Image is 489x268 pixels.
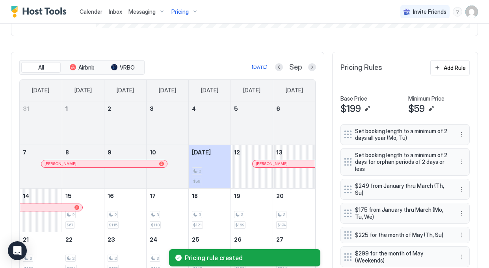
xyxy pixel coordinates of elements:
td: September 12, 2025 [231,145,273,188]
div: User profile [465,6,478,18]
span: [DATE] [159,87,176,94]
span: $169 [235,222,244,228]
span: [DATE] [201,87,218,94]
span: [DATE] [286,87,303,94]
a: Host Tools Logo [11,6,70,18]
span: 8 [65,149,69,156]
a: September 12, 2025 [231,145,273,160]
button: Edit [426,104,436,114]
td: September 3, 2025 [146,101,188,145]
span: 31 [23,105,29,112]
span: 15 [65,193,72,199]
span: $59 [193,179,200,184]
span: Calendar [80,8,102,15]
a: September 5, 2025 [231,101,273,116]
a: August 31, 2025 [20,101,62,116]
td: September 13, 2025 [273,145,315,188]
span: 3 [150,105,154,112]
span: 26 [234,236,242,243]
div: [PERSON_NAME] [256,161,312,166]
td: September 18, 2025 [189,188,231,232]
span: 14 [23,193,29,199]
span: 2 [108,105,111,112]
span: [DATE] [74,87,92,94]
a: September 15, 2025 [62,189,104,203]
span: 23 [108,236,115,243]
span: 3 [241,212,243,217]
span: Messaging [128,8,156,15]
td: September 8, 2025 [62,145,104,188]
span: 16 [108,193,114,199]
span: Inbox [109,8,122,15]
td: September 6, 2025 [273,101,315,145]
a: September 23, 2025 [104,232,146,247]
span: Sep [289,63,302,72]
div: menu [457,209,466,218]
div: Open Intercom Messenger [8,241,27,260]
td: September 2, 2025 [104,101,146,145]
button: More options [457,209,466,218]
span: 12 [234,149,240,156]
a: September 19, 2025 [231,189,273,203]
a: September 24, 2025 [147,232,188,247]
span: Pricing Rules [340,63,382,72]
span: 10 [150,149,156,156]
td: September 5, 2025 [231,101,273,145]
span: Base Price [340,95,367,102]
a: Friday [235,80,268,101]
td: September 1, 2025 [62,101,104,145]
div: menu [457,130,466,139]
div: tab-group [19,60,145,75]
span: [PERSON_NAME] [45,161,76,166]
a: September 11, 2025 [189,145,231,160]
span: 25 [192,236,199,243]
span: [DATE] [32,87,49,94]
td: September 20, 2025 [273,188,315,232]
button: [DATE] [251,62,269,72]
td: August 31, 2025 [20,101,62,145]
a: September 10, 2025 [147,145,188,160]
span: 13 [276,149,283,156]
a: Inbox [109,7,122,16]
a: September 13, 2025 [273,145,315,160]
div: [DATE] [252,64,268,71]
button: VRBO [103,62,143,73]
div: [PERSON_NAME] [45,161,164,166]
span: 5 [234,105,238,112]
button: More options [457,185,466,194]
span: Airbnb [78,64,95,71]
span: $118 [151,222,160,228]
a: September 4, 2025 [189,101,231,116]
button: All [21,62,61,73]
span: $199 [340,103,361,115]
a: September 21, 2025 [20,232,62,247]
a: September 25, 2025 [189,232,231,247]
a: September 1, 2025 [62,101,104,116]
a: Thursday [193,80,226,101]
span: 21 [23,236,29,243]
span: [DATE] [117,87,134,94]
span: 2 [114,212,117,217]
span: 18 [192,193,198,199]
a: Wednesday [151,80,184,101]
button: More options [457,157,466,167]
span: 17 [150,193,156,199]
span: $225 for the month of May (Th, Su) [355,231,449,239]
span: $175 from January thru March (Mo, Tu, We) [355,206,449,220]
div: menu [457,157,466,167]
a: September 22, 2025 [62,232,104,247]
td: September 9, 2025 [104,145,146,188]
span: Pricing rule created [185,254,314,262]
span: Pricing [171,8,189,15]
span: [PERSON_NAME] [256,161,288,166]
span: 20 [276,193,284,199]
span: 2 [72,212,74,217]
button: More options [457,230,466,240]
td: September 7, 2025 [20,145,62,188]
td: September 17, 2025 [146,188,188,232]
a: September 27, 2025 [273,232,315,247]
a: September 7, 2025 [20,145,62,160]
span: $59 [408,103,425,115]
span: $174 [277,222,286,228]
